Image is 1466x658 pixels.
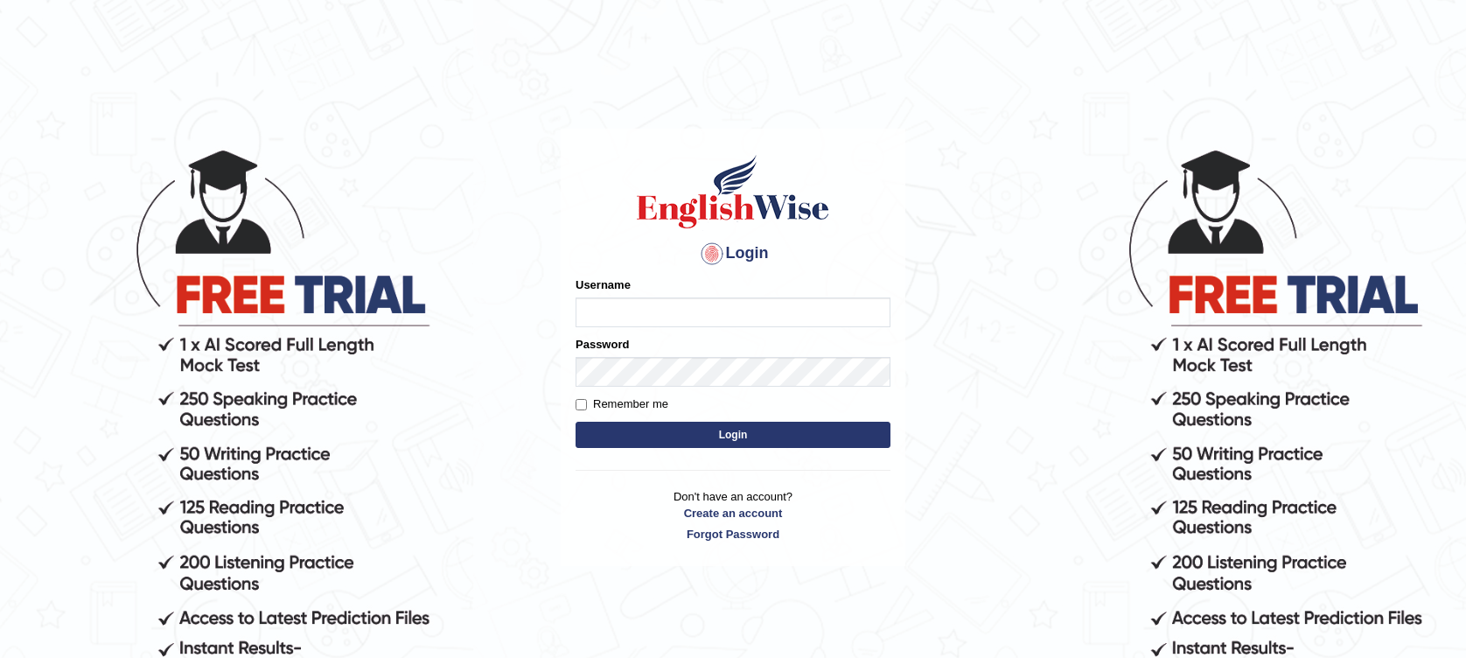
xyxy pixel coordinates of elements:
[576,488,890,542] p: Don't have an account?
[576,395,668,413] label: Remember me
[576,505,890,521] a: Create an account
[576,276,631,293] label: Username
[576,336,629,353] label: Password
[576,240,890,268] h4: Login
[576,422,890,448] button: Login
[633,152,833,231] img: Logo of English Wise sign in for intelligent practice with AI
[576,399,587,410] input: Remember me
[576,526,890,542] a: Forgot Password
